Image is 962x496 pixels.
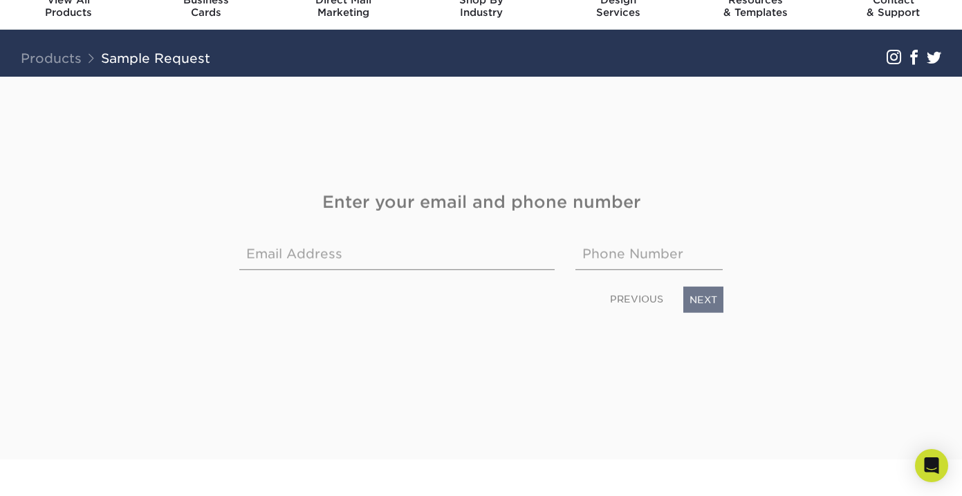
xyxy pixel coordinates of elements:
[21,50,82,66] a: Products
[101,50,210,66] a: Sample Request
[239,190,723,215] h4: Enter your email and phone number
[683,287,723,313] a: NEXT
[915,449,948,482] div: Open Intercom Messenger
[604,288,669,310] a: PREVIOUS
